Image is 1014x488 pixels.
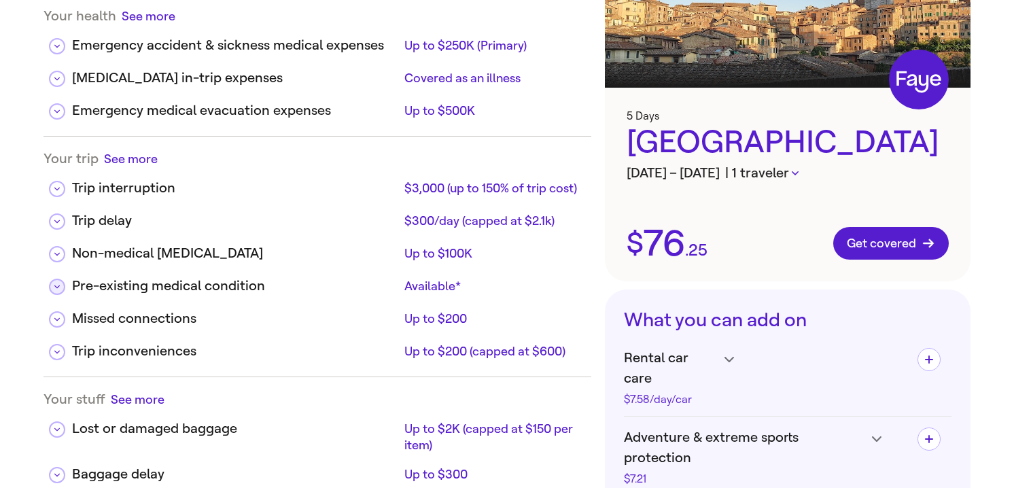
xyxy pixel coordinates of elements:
[72,101,399,121] div: Emergency medical evacuation expenses
[627,109,949,122] h3: 5 Days
[404,103,580,119] div: Up to $500K
[43,330,591,363] div: Trip inconveniencesUp to $200 (capped at $600)
[624,394,718,405] div: $7.58
[404,70,580,86] div: Covered as an illness
[104,150,158,167] button: See more
[43,408,591,453] div: Lost or damaged baggageUp to $2K (capped at $150 per item)
[404,421,580,453] div: Up to $2K (capped at $150 per item)
[404,466,580,483] div: Up to $300
[404,180,580,196] div: $3,000 (up to 150% of trip cost)
[404,245,580,262] div: Up to $100K
[404,213,580,229] div: $300/day (capped at $2.1k)
[72,309,399,329] div: Missed connections
[72,68,399,88] div: [MEDICAL_DATA] in-trip expenses
[627,229,644,258] span: $
[72,211,399,231] div: Trip delay
[627,163,949,184] h3: [DATE] – [DATE]
[917,348,941,371] button: Add
[624,428,907,485] h4: Adventure & extreme sports protection$7.21
[404,311,580,327] div: Up to $200
[43,200,591,232] div: Trip delay$300/day (capped at $2.1k)
[43,265,591,298] div: Pre-existing medical conditionAvailable*
[43,232,591,265] div: Non-medical [MEDICAL_DATA]Up to $100K
[624,474,865,485] div: $7.21
[725,163,799,184] button: | 1 traveler
[43,453,591,486] div: Baggage delayUp to $300
[43,90,591,122] div: Emergency medical evacuation expensesUp to $500K
[72,178,399,198] div: Trip interruption
[43,391,591,408] div: Your stuff
[644,225,685,262] span: 76
[43,7,591,24] div: Your health
[43,298,591,330] div: Missed connectionsUp to $200
[43,24,591,57] div: Emergency accident & sickness medical expensesUp to $250K (Primary)
[404,37,580,54] div: Up to $250K (Primary)
[122,7,175,24] button: See more
[72,464,399,485] div: Baggage delay
[72,276,399,296] div: Pre-existing medical condition
[624,309,951,332] h3: What you can add on
[43,150,591,167] div: Your trip
[111,391,164,408] button: See more
[72,419,399,439] div: Lost or damaged baggage
[404,278,580,294] div: Available*
[833,227,949,260] button: Get covered
[43,167,591,200] div: Trip interruption$3,000 (up to 150% of trip cost)
[72,341,399,362] div: Trip inconveniences
[624,348,718,389] span: Rental car care
[917,428,941,451] button: Add
[650,393,692,406] span: /day/car
[688,242,707,258] span: 25
[43,57,591,90] div: [MEDICAL_DATA] in-trip expensesCovered as an illness
[624,428,865,468] span: Adventure & extreme sports protection
[847,237,935,250] span: Get covered
[72,243,399,264] div: Non-medical [MEDICAL_DATA]
[627,122,949,163] div: [GEOGRAPHIC_DATA]
[685,242,688,258] span: .
[404,343,580,360] div: Up to $200 (capped at $600)
[624,348,907,405] h4: Rental car care$7.58/day/car
[72,35,399,56] div: Emergency accident & sickness medical expenses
